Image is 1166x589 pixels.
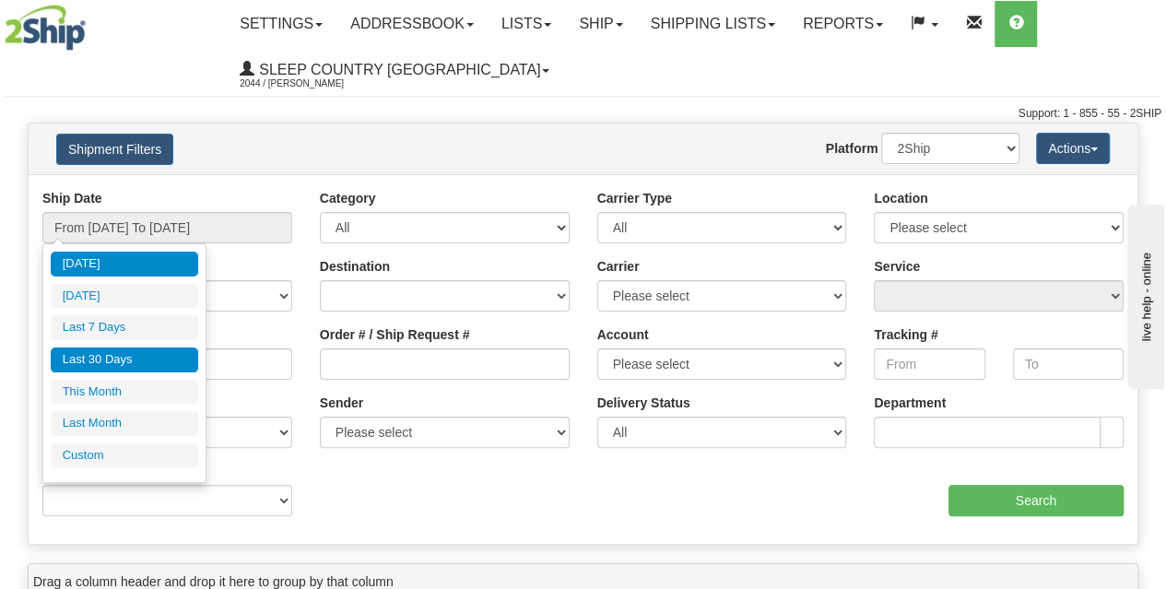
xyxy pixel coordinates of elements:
[320,257,390,276] label: Destination
[51,315,198,340] li: Last 7 Days
[1036,133,1110,164] button: Actions
[320,394,363,412] label: Sender
[14,16,171,29] div: live help - online
[42,189,102,207] label: Ship Date
[5,106,1161,122] div: Support: 1 - 855 - 55 - 2SHIP
[789,1,897,47] a: Reports
[1124,200,1164,388] iframe: chat widget
[874,189,927,207] label: Location
[51,443,198,468] li: Custom
[597,325,649,344] label: Account
[51,348,198,372] li: Last 30 Days
[1013,348,1124,380] input: To
[826,139,878,158] label: Platform
[874,325,937,344] label: Tracking #
[565,1,636,47] a: Ship
[336,1,488,47] a: Addressbook
[874,348,984,380] input: From
[874,257,920,276] label: Service
[51,252,198,277] li: [DATE]
[51,380,198,405] li: This Month
[597,394,690,412] label: Delivery Status
[597,257,640,276] label: Carrier
[5,5,86,51] img: logo2044.jpg
[226,1,336,47] a: Settings
[320,189,376,207] label: Category
[51,284,198,309] li: [DATE]
[320,325,470,344] label: Order # / Ship Request #
[254,62,540,77] span: Sleep Country [GEOGRAPHIC_DATA]
[56,134,173,165] button: Shipment Filters
[874,394,946,412] label: Department
[597,189,672,207] label: Carrier Type
[226,47,563,93] a: Sleep Country [GEOGRAPHIC_DATA] 2044 / [PERSON_NAME]
[637,1,789,47] a: Shipping lists
[488,1,565,47] a: Lists
[948,485,1125,516] input: Search
[240,75,378,93] span: 2044 / [PERSON_NAME]
[51,411,198,436] li: Last Month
